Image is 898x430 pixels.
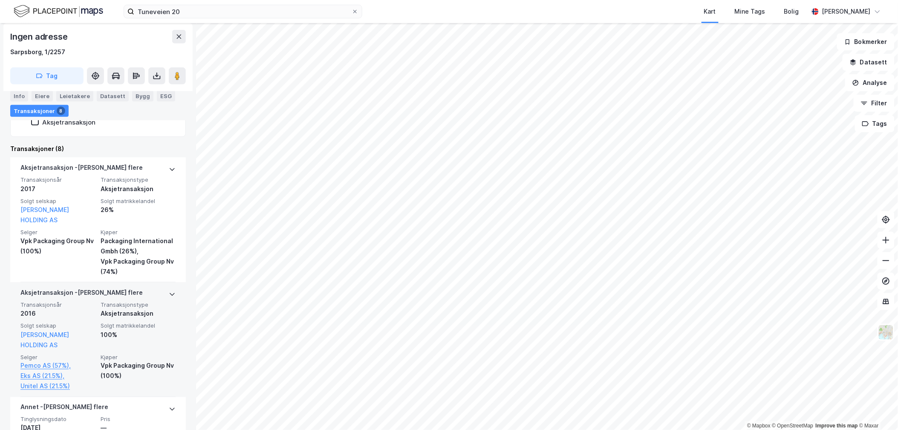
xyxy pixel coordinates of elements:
span: Solgt matrikkelandel [101,322,176,329]
div: Mine Tags [735,6,765,17]
div: 100% [101,330,176,340]
span: Kjøper [101,229,176,236]
div: Bygg [132,90,153,101]
span: Solgt matrikkelandel [101,198,176,205]
span: Transaksjonstype [101,176,176,183]
div: Leietakere [56,90,93,101]
a: OpenStreetMap [772,423,814,429]
div: Packaging International Gmbh (26%), [101,236,176,256]
div: Sarpsborg, 1/2257 [10,47,65,57]
div: Eiere [32,90,53,101]
span: Transaksjonsår [20,176,95,183]
a: Pemco AS (57%), [20,361,95,371]
iframe: Chat Widget [855,389,898,430]
span: Solgt selskap [20,198,95,205]
button: Bokmerker [837,33,895,50]
div: Transaksjoner [10,105,69,116]
div: Aksjetransaksjon [101,308,176,319]
a: Unitel AS (21.5%) [20,381,95,392]
div: Ingen adresse [10,30,69,44]
div: 2016 [20,308,95,319]
img: Z [878,324,894,340]
img: logo.f888ab2527a4732fd821a326f86c7f29.svg [14,4,103,19]
div: Datasett [97,90,129,101]
input: Søk på adresse, matrikkel, gårdeiere, leietakere eller personer [134,5,352,18]
a: Eks AS (21.5%), [20,371,95,381]
div: Info [10,90,28,101]
a: [PERSON_NAME] HOLDING AS [20,331,69,349]
div: Kart [704,6,716,17]
div: Annet - [PERSON_NAME] flere [20,402,108,416]
span: Transaksjonstype [101,301,176,308]
div: Aksjetransaksjon [101,184,176,194]
div: Aksjetransaksjon - [PERSON_NAME] flere [20,163,143,176]
a: Mapbox [747,423,771,429]
div: Aksjetransaksjon - [PERSON_NAME] flere [20,288,143,301]
div: Aksjetransaksjon [42,118,95,126]
button: Filter [854,95,895,112]
span: Kjøper [101,354,176,361]
a: Improve this map [816,423,858,429]
span: Transaksjonsår [20,301,95,308]
button: Tag [10,67,84,84]
a: [PERSON_NAME] HOLDING AS [20,206,69,224]
div: 2017 [20,184,95,194]
div: Bolig [784,6,799,17]
div: Vpk Packaging Group Nv (100%) [101,361,176,381]
div: ESG [157,90,175,101]
span: Solgt selskap [20,322,95,329]
div: 26% [101,205,176,215]
div: Vpk Packaging Group Nv (74%) [101,256,176,277]
button: Datasett [843,54,895,71]
div: 8 [57,106,65,115]
span: Selger [20,229,95,236]
div: [PERSON_NAME] [822,6,871,17]
div: Vpk Packaging Group Nv (100%) [20,236,95,256]
button: Tags [855,115,895,132]
button: Analyse [845,74,895,91]
span: Selger [20,354,95,361]
div: Transaksjoner (8) [10,144,186,154]
div: Kontrollprogram for chat [855,389,898,430]
span: Tinglysningsdato [20,416,95,423]
span: Pris [101,416,176,423]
